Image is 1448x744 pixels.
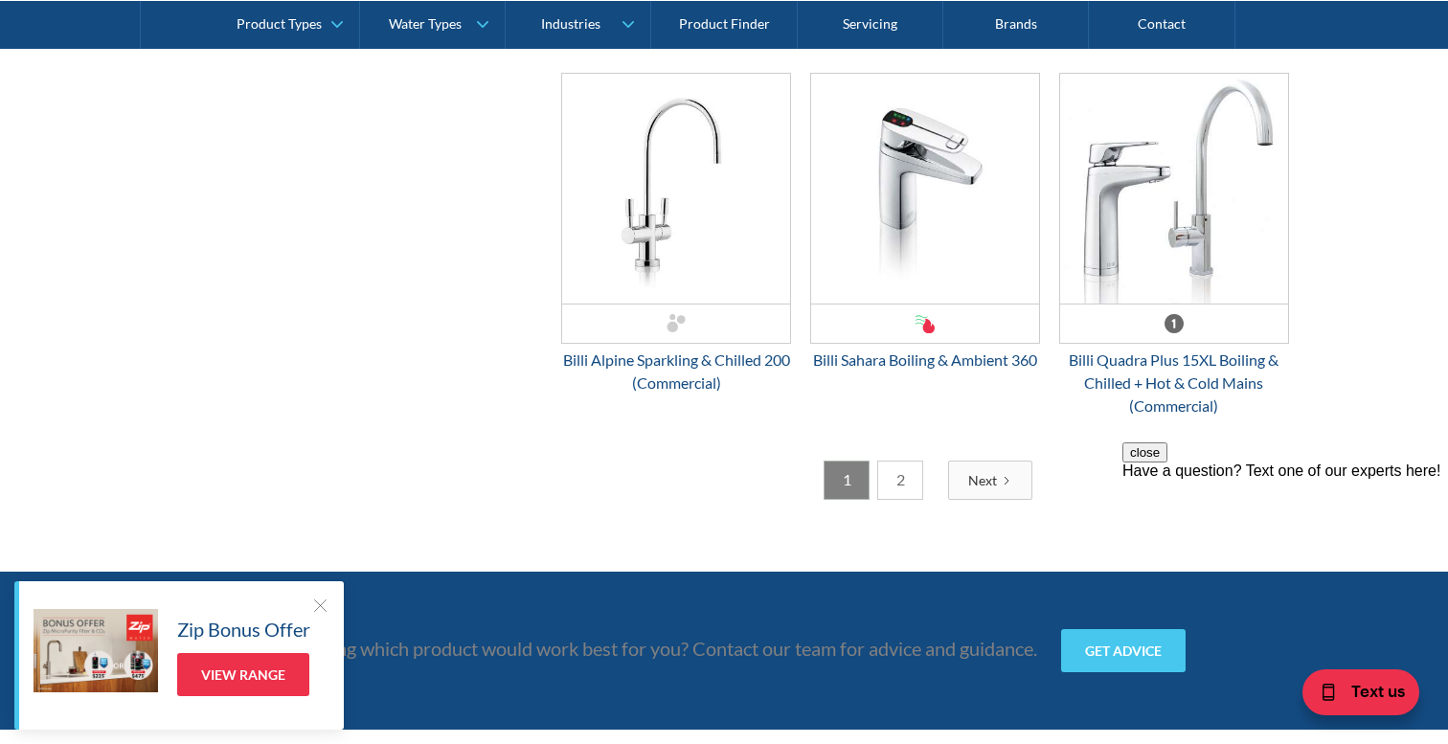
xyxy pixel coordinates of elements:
[561,461,1289,500] div: List
[1122,442,1448,672] iframe: podium webchat widget prompt
[877,461,923,500] a: 2
[177,653,309,696] a: View Range
[1060,74,1288,304] img: Billi Quadra Plus 15XL Boiling & Chilled + Hot & Cold Mains (Commercial)
[177,615,310,643] h5: Zip Bonus Offer
[1295,648,1448,744] iframe: podium webchat widget bubble
[1061,629,1186,672] a: Get advice
[810,73,1040,372] a: Billi Sahara Boiling & Ambient 360Billi Sahara Boiling & Ambient 360
[948,461,1032,500] a: Next Page
[237,15,322,32] div: Product Types
[541,15,600,32] div: Industries
[824,461,870,500] a: 1
[811,74,1039,304] img: Billi Sahara Boiling & Ambient 360
[1059,349,1289,417] div: Billi Quadra Plus 15XL Boiling & Chilled + Hot & Cold Mains (Commercial)
[561,349,791,395] div: Billi Alpine Sparkling & Chilled 200 (Commercial)
[263,634,1037,663] p: Wondering which product would work best for you? Contact our team for advice and guidance.
[561,73,791,395] a: Billi Alpine Sparkling & Chilled 200 (Commercial)Billi Alpine Sparkling & Chilled 200 (Commercial)
[34,609,158,692] img: Zip Bonus Offer
[810,349,1040,372] div: Billi Sahara Boiling & Ambient 360
[562,74,790,304] img: Billi Alpine Sparkling & Chilled 200 (Commercial)
[968,470,997,490] div: Next
[389,15,462,32] div: Water Types
[1059,73,1289,417] a: Billi Quadra Plus 15XL Boiling & Chilled + Hot & Cold Mains (Commercial)Billi Quadra Plus 15XL Bo...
